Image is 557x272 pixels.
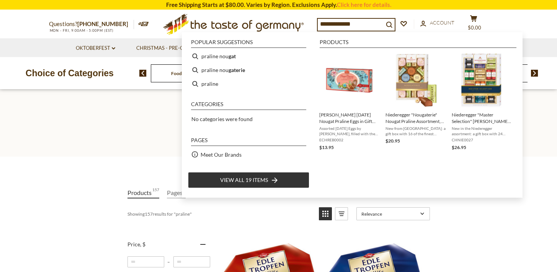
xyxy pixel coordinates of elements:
[77,20,128,27] a: [PHONE_NUMBER]
[152,187,159,198] span: 157
[188,63,309,77] li: praline nougaterie
[191,39,306,48] li: Popular suggestions
[127,256,164,267] input: Minimum value
[382,49,449,154] li: Niederegger "Nougaterie" Nougat Praline Assortment, 7.2 oz
[385,138,400,144] span: $20.95
[191,116,253,122] span: No categories were found
[49,19,134,29] p: Questions?
[140,241,145,247] span: , $
[127,187,159,198] a: View Products Tab
[76,44,115,52] a: Oktoberfest
[385,52,446,151] a: Niederegger Nougat Praline AssortmentNiederegger "Nougaterie" Nougat Praline Assortment, 7.2 ozNe...
[229,66,245,74] b: gaterie
[320,39,516,48] li: Products
[385,126,446,136] span: New from [GEOGRAPHIC_DATA]: a gift box with 16 of the finest nougat creations that melt in your m...
[319,126,379,136] span: Assorted [DATE] Eggs by [PERSON_NAME], filled with the finest nougat. Milk chocolate shells with ...
[319,111,379,125] span: [PERSON_NAME] [DATE] Nougat Praline Eggs in Gift Pack 3.5 oz
[319,144,334,150] span: $13.95
[388,52,443,108] img: Niederegger Nougat Praline Assortment
[127,207,313,220] div: Showing results for " "
[188,49,309,63] li: praline nougat
[335,207,348,220] a: View list mode
[201,150,242,159] a: Meet Our Brands
[127,241,145,247] span: Price
[452,111,512,125] span: Niederegger "Master Selection" [PERSON_NAME] and Nougat Praline Assortment, 10.6 oz
[316,49,382,154] li: Reber Easter Nougat Praline Eggs in Gift Pack 3.5 oz
[171,70,207,76] a: Food By Category
[356,207,430,220] a: Sort options
[188,77,309,91] li: praline
[452,126,512,136] span: New in the Niederegger assortment: a gift box with 24 marzipan treats in 12 different flavors. Yo...
[191,102,306,110] li: Categories
[24,124,533,141] h1: Search results
[337,1,391,8] a: Click here for details.
[452,137,512,143] span: CHNIE0027
[462,15,485,34] button: $0.00
[49,28,114,33] span: MON - FRI, 9:00AM - 5:00PM (EST)
[139,70,147,77] img: previous arrow
[531,70,538,77] img: next arrow
[361,211,418,217] span: Relevance
[319,137,379,143] span: ECHREB0002
[452,52,512,151] a: Niederegger "Master Selection" [PERSON_NAME] and Nougat Praline Assortment, 10.6 ozNew in the Nie...
[229,52,236,61] b: gat
[220,176,268,184] span: View all 19 items
[188,172,309,188] li: View all 19 items
[385,111,446,125] span: Niederegger "Nougaterie" Nougat Praline Assortment, 7.2 oz
[167,187,186,198] a: View Pages Tab
[173,256,210,267] input: Maximum value
[468,25,481,31] span: $0.00
[449,49,515,154] li: Niederegger "Master Selection" Marzipan and Nougat Praline Assortment, 10.6 oz
[452,144,466,150] span: $26.95
[182,32,523,198] div: Instant Search Results
[164,259,173,265] span: –
[145,211,153,217] b: 157
[136,44,202,52] a: Christmas - PRE-ORDER
[191,138,306,146] li: Pages
[319,207,332,220] a: View grid mode
[319,52,379,151] a: [PERSON_NAME] [DATE] Nougat Praline Eggs in Gift Pack 3.5 ozAssorted [DATE] Eggs by [PERSON_NAME]...
[430,20,454,26] span: Account
[188,147,309,161] li: Meet Our Brands
[420,19,454,27] a: Account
